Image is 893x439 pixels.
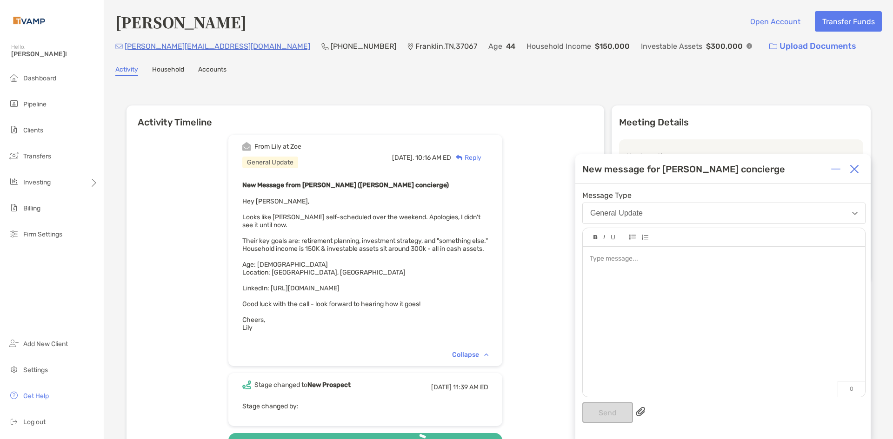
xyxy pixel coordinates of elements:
span: 11:39 AM ED [453,383,488,391]
img: Email Icon [115,44,123,49]
a: Accounts [198,66,227,76]
span: Dashboard [23,74,56,82]
img: clients icon [8,124,20,135]
img: Event icon [242,380,251,389]
p: $300,000 [706,40,743,52]
img: investing icon [8,176,20,187]
img: settings icon [8,364,20,375]
div: General Update [590,209,643,217]
p: Household Income [526,40,591,52]
h6: Activity Timeline [127,105,604,128]
p: Investable Assets [641,40,702,52]
img: Phone Icon [321,43,329,50]
p: 0 [838,381,865,397]
img: pipeline icon [8,98,20,109]
p: Age [488,40,502,52]
p: 44 [506,40,515,52]
a: Upload Documents [763,36,862,56]
img: transfers icon [8,150,20,161]
span: 10:16 AM ED [415,154,451,162]
img: Event icon [242,142,251,151]
button: General Update [582,203,866,224]
img: dashboard icon [8,72,20,83]
img: add_new_client icon [8,338,20,349]
p: $150,000 [595,40,630,52]
div: Reply [451,153,481,163]
p: [PHONE_NUMBER] [331,40,396,52]
p: Franklin , TN , 37067 [415,40,477,52]
span: Hey [PERSON_NAME], Looks like [PERSON_NAME] self-scheduled over the weekend. Apologies, I didn't ... [242,197,488,332]
span: Settings [23,366,48,374]
button: Open Account [743,11,807,32]
span: [PERSON_NAME]! [11,50,98,58]
img: Expand or collapse [831,164,840,174]
span: Add New Client [23,340,68,348]
span: Billing [23,204,40,212]
img: logout icon [8,416,20,427]
button: Transfer Funds [815,11,882,32]
img: paperclip attachments [636,407,645,416]
a: Household [152,66,184,76]
p: Stage changed by: [242,400,488,412]
h4: [PERSON_NAME] [115,11,247,33]
b: New Prospect [307,381,351,389]
span: Pipeline [23,100,47,108]
img: firm-settings icon [8,228,20,239]
p: Meeting Details [619,117,863,128]
img: Info Icon [746,43,752,49]
img: Editor control icon [641,235,648,240]
b: New Message from [PERSON_NAME] ([PERSON_NAME] concierge) [242,181,449,189]
img: Zoe Logo [11,4,47,37]
div: Stage changed to [254,381,351,389]
a: Activity [115,66,138,76]
span: Clients [23,126,43,134]
img: Close [850,164,859,174]
span: Investing [23,178,51,186]
span: Log out [23,418,46,426]
img: Chevron icon [484,353,488,356]
span: Transfers [23,152,51,160]
img: Editor control icon [629,235,636,240]
span: Firm Settings [23,230,62,238]
img: Location Icon [407,43,413,50]
img: Editor control icon [603,235,605,240]
p: [PERSON_NAME][EMAIL_ADDRESS][DOMAIN_NAME] [125,40,310,52]
img: Reply icon [456,155,463,161]
p: Next meeting [626,151,856,162]
div: From Lily at Zoe [254,143,301,151]
img: billing icon [8,202,20,213]
img: Editor control icon [611,235,615,240]
img: Editor control icon [593,235,598,240]
span: [DATE], [392,154,414,162]
span: [DATE] [431,383,452,391]
span: Get Help [23,392,49,400]
img: button icon [769,43,777,50]
img: Open dropdown arrow [852,212,858,215]
div: New message for [PERSON_NAME] concierge [582,164,785,175]
span: Message Type [582,191,866,200]
div: General Update [242,157,298,168]
div: Collapse [452,351,488,359]
img: get-help icon [8,390,20,401]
